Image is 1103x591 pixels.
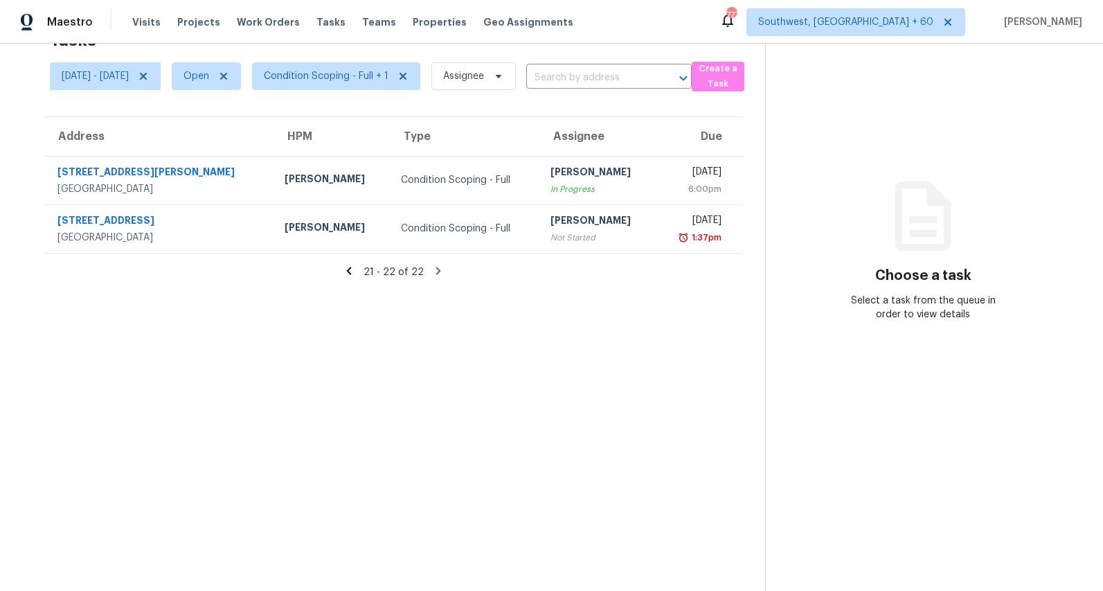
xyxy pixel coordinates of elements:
div: [GEOGRAPHIC_DATA] [57,231,262,245]
div: [STREET_ADDRESS][PERSON_NAME] [57,165,262,182]
th: Assignee [539,117,656,156]
img: Overdue Alarm Icon [678,231,689,245]
div: [PERSON_NAME] [285,172,379,189]
th: HPM [273,117,390,156]
div: Condition Scoping - Full [401,222,528,236]
h2: Tasks [50,33,96,47]
div: Condition Scoping - Full [401,173,528,187]
span: Assignee [443,69,484,83]
div: 777 [726,8,736,22]
button: Open [674,69,693,88]
h3: Choose a task [875,269,971,283]
div: [PERSON_NAME] [550,165,645,182]
span: Visits [132,15,161,29]
span: Open [183,69,209,83]
span: Create a Task [699,61,737,93]
span: [PERSON_NAME] [998,15,1082,29]
div: [STREET_ADDRESS] [57,213,262,231]
button: Create a Task [692,62,744,91]
span: [DATE] - [DATE] [62,69,129,83]
div: [DATE] [667,165,721,182]
span: Geo Assignments [483,15,573,29]
div: 6:00pm [667,182,721,196]
input: Search by address [526,67,653,89]
div: [PERSON_NAME] [550,213,645,231]
span: Teams [362,15,396,29]
th: Due [656,117,743,156]
span: Work Orders [237,15,300,29]
div: 1:37pm [689,231,721,245]
span: 21 - 22 of 22 [364,267,424,277]
span: Condition Scoping - Full + 1 [264,69,388,83]
span: Properties [413,15,467,29]
div: Select a task from the queue in order to view details [845,294,1003,321]
th: Type [390,117,539,156]
div: [DATE] [667,213,721,231]
div: In Progress [550,182,645,196]
div: Not Started [550,231,645,245]
span: Tasks [316,17,346,27]
span: Southwest, [GEOGRAPHIC_DATA] + 60 [758,15,933,29]
th: Address [44,117,273,156]
div: [PERSON_NAME] [285,220,379,238]
span: Maestro [47,15,93,29]
div: [GEOGRAPHIC_DATA] [57,182,262,196]
span: Projects [177,15,220,29]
